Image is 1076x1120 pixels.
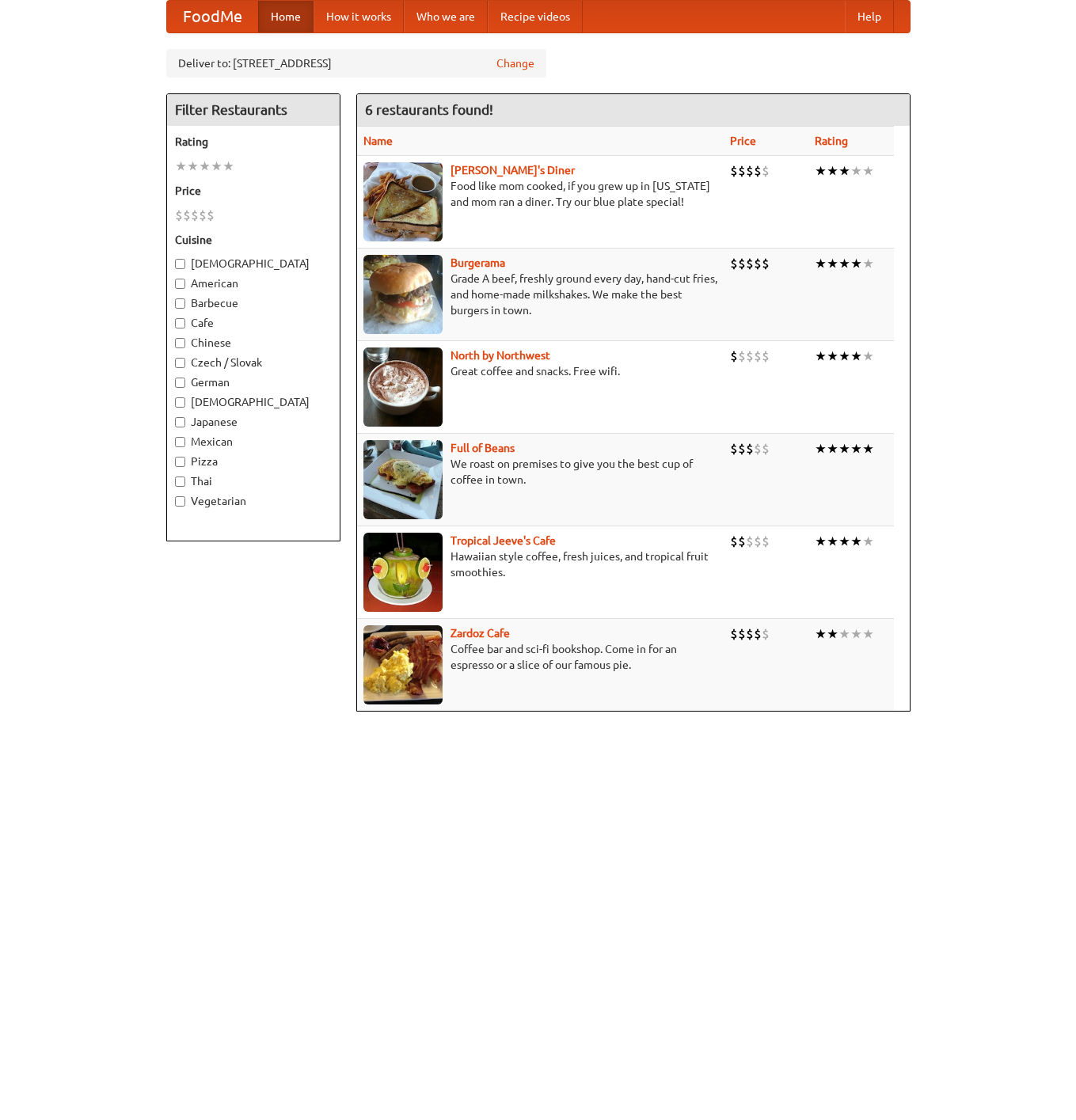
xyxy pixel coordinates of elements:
[754,162,762,180] li: $
[754,533,762,550] li: $
[167,94,340,126] h4: Filter Restaurants
[363,135,393,147] a: Name
[827,533,838,550] li: ★
[175,207,183,224] li: $
[827,255,838,272] li: ★
[175,454,332,469] label: Pizza
[191,207,199,224] li: $
[838,625,850,643] li: ★
[365,102,493,117] ng-pluralize: 6 restaurants found!
[762,533,770,550] li: $
[175,279,185,289] input: American
[762,625,770,643] li: $
[363,533,443,612] img: jeeves.jpg
[815,255,827,272] li: ★
[815,440,827,457] li: ★
[730,625,738,643] li: $
[762,255,770,272] li: $
[862,440,874,457] li: ★
[363,363,717,379] p: Great coffee and snacks. Free wifi.
[363,255,443,334] img: burgerama.jpg
[314,1,404,32] a: How it works
[175,338,185,348] input: Chinese
[451,442,515,454] a: Full of Beans
[451,164,575,177] a: [PERSON_NAME]'s Diner
[451,349,550,362] b: North by Northwest
[862,533,874,550] li: ★
[363,271,717,318] p: Grade A beef, freshly ground every day, hand-cut fries, and home-made milkshakes. We make the bes...
[815,625,827,643] li: ★
[762,440,770,457] li: $
[363,162,443,241] img: sallys.jpg
[451,627,510,640] b: Zardoz Cafe
[175,298,185,309] input: Barbecue
[738,162,746,180] li: $
[762,347,770,365] li: $
[815,533,827,550] li: ★
[175,493,332,509] label: Vegetarian
[175,315,332,331] label: Cafe
[258,1,314,32] a: Home
[175,256,332,271] label: [DEMOGRAPHIC_DATA]
[730,347,738,365] li: $
[175,374,332,390] label: German
[850,255,862,272] li: ★
[363,641,717,673] p: Coffee bar and sci-fi bookshop. Come in for an espresso or a slice of our famous pie.
[746,347,754,365] li: $
[199,158,211,175] li: ★
[175,476,185,487] input: Thai
[845,1,894,32] a: Help
[363,178,717,210] p: Food like mom cooked, if you grew up in [US_STATE] and mom ran a diner. Try our blue plate special!
[363,549,717,580] p: Hawaiian style coffee, fresh juices, and tropical fruit smoothies.
[175,378,185,388] input: German
[175,318,185,328] input: Cafe
[451,256,505,269] b: Burgerama
[496,55,534,71] a: Change
[827,347,838,365] li: ★
[404,1,488,32] a: Who we are
[838,347,850,365] li: ★
[815,347,827,365] li: ★
[175,259,185,269] input: [DEMOGRAPHIC_DATA]
[175,232,332,248] h5: Cuisine
[838,255,850,272] li: ★
[746,625,754,643] li: $
[850,533,862,550] li: ★
[167,1,258,32] a: FoodMe
[187,158,199,175] li: ★
[738,255,746,272] li: $
[862,625,874,643] li: ★
[746,533,754,550] li: $
[738,533,746,550] li: $
[211,158,222,175] li: ★
[175,414,332,430] label: Japanese
[838,533,850,550] li: ★
[730,135,756,147] a: Price
[738,440,746,457] li: $
[183,207,191,224] li: $
[175,183,332,199] h5: Price
[762,162,770,180] li: $
[827,625,838,643] li: ★
[175,394,332,410] label: [DEMOGRAPHIC_DATA]
[827,440,838,457] li: ★
[175,457,185,467] input: Pizza
[738,625,746,643] li: $
[175,434,332,450] label: Mexican
[850,625,862,643] li: ★
[363,625,443,704] img: zardoz.jpg
[850,347,862,365] li: ★
[363,440,443,519] img: beans.jpg
[166,49,546,78] div: Deliver to: [STREET_ADDRESS]
[746,162,754,180] li: $
[175,335,332,351] label: Chinese
[222,158,234,175] li: ★
[838,162,850,180] li: ★
[175,437,185,447] input: Mexican
[862,255,874,272] li: ★
[175,134,332,150] h5: Rating
[451,534,556,547] a: Tropical Jeeve's Cafe
[488,1,583,32] a: Recipe videos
